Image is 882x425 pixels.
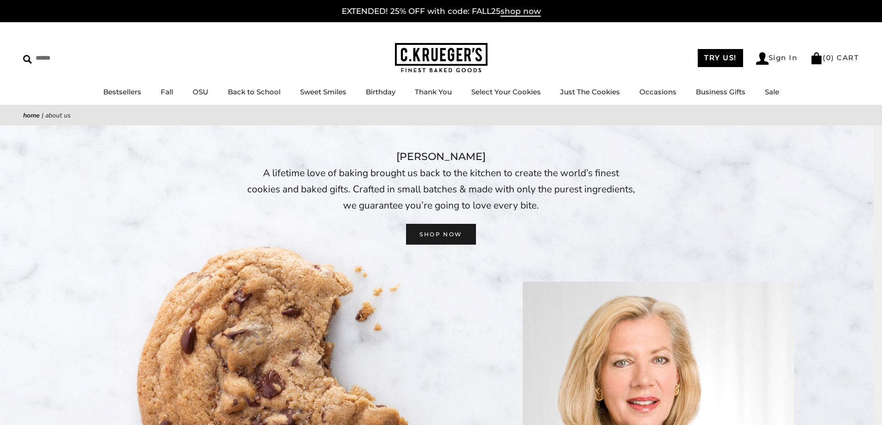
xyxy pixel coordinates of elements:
a: Back to School [228,87,281,96]
a: Sign In [756,52,798,65]
a: Business Gifts [696,87,745,96]
img: Search [23,55,32,64]
a: Occasions [639,87,676,96]
span: 0 [826,53,832,62]
span: shop now [500,6,541,17]
a: TRY US! [698,49,743,67]
a: Select Your Cookies [471,87,541,96]
a: (0) CART [810,53,859,62]
nav: breadcrumbs [23,110,859,121]
p: A lifetime love of baking brought us back to the kitchen to create the world’s finest cookies and... [247,165,636,213]
img: C.KRUEGER'S [395,43,488,73]
a: Bestsellers [103,87,141,96]
a: Thank You [415,87,452,96]
span: About Us [45,111,71,120]
span: | [42,111,44,120]
a: Just The Cookies [560,87,620,96]
a: Home [23,111,40,120]
a: Sweet Smiles [300,87,346,96]
a: Sale [765,87,779,96]
img: Account [756,52,769,65]
input: Search [23,51,133,65]
img: Bag [810,52,823,64]
a: SHOP NOW [406,224,475,245]
a: OSU [193,87,208,96]
a: Birthday [366,87,395,96]
a: Fall [161,87,173,96]
a: EXTENDED! 25% OFF with code: FALL25shop now [342,6,541,17]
